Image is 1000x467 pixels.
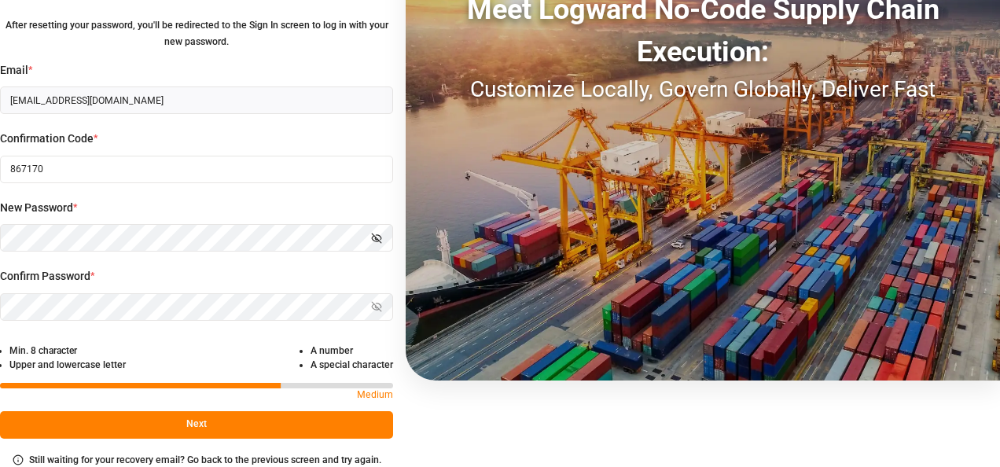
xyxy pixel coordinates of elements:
p: Medium [357,388,393,405]
small: Still waiting for your recovery email? Go back to the previous screen and try again. [29,454,381,465]
small: Upper and lowercase letter [9,359,126,370]
small: A number [311,345,353,356]
small: After resetting your password, you'll be redirected to the Sign In screen to log in with your new... [6,20,388,47]
div: Customize Locally, Govern Globally, Deliver Fast [406,73,1000,106]
small: A special character [311,359,393,370]
li: Min. 8 character [9,344,126,358]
